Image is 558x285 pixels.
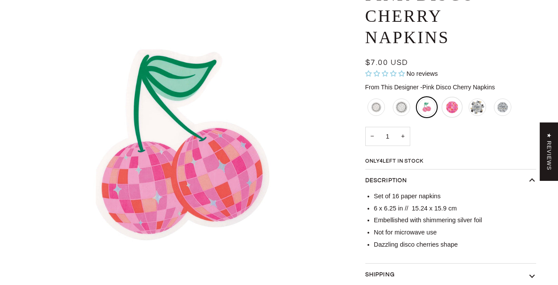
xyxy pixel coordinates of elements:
[391,96,412,118] li: Disco Plates - Large
[492,96,514,118] li: Happy New Year Disco Napkins
[365,84,419,91] span: From This Designer
[365,159,428,164] span: Only left in stock
[374,192,537,201] li: Set of 16 paper napkins
[407,70,438,77] span: No reviews
[365,127,410,146] input: Quantity
[420,84,495,91] span: Pink Disco Cherry Napkins
[441,96,463,118] li: Pink Disco Plates - Small
[365,127,379,146] button: Decrease quantity
[374,240,537,250] li: Dazzling disco cherries shape
[365,96,387,118] li: Disco Plates - Small
[466,96,488,118] li: Happy New Year Starry Disco Balloon
[396,127,410,146] button: Increase quantity
[374,216,537,225] li: Embellished with shimmering silver foil
[365,170,537,192] button: Description
[374,204,537,214] li: 6 x 6.25 in // 15.24 x 15.9 cm
[540,122,558,181] div: Click to open Judge.me floating reviews tab
[374,228,537,237] li: Not for microwave use
[416,96,438,118] li: Pink Disco Cherry Napkins
[365,59,408,67] span: $7.00 USD
[365,70,407,77] span: 0.00 stars
[380,159,383,163] span: 4
[420,84,422,91] span: -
